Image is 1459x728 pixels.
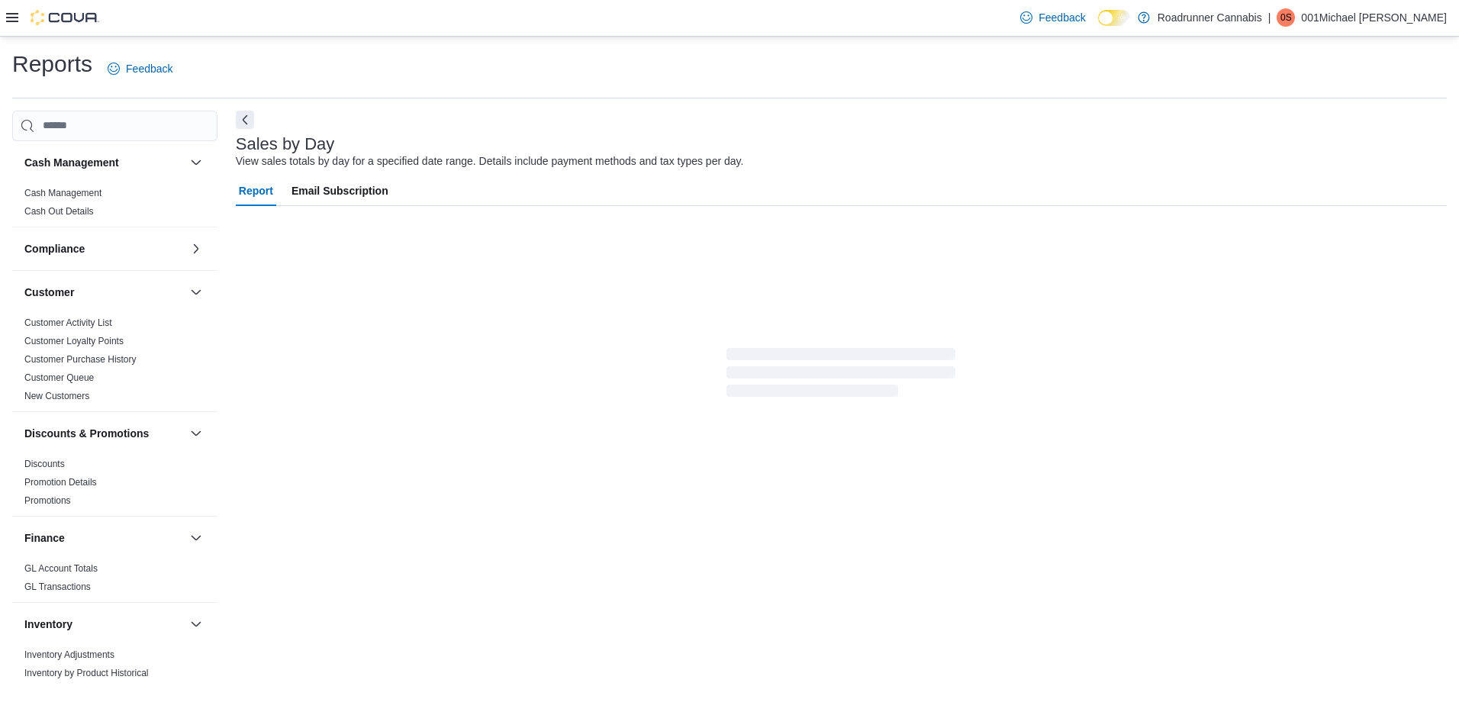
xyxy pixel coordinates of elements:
a: New Customers [24,391,89,401]
span: New Customers [24,390,89,402]
a: Promotions [24,495,71,506]
span: Promotion Details [24,476,97,488]
p: 001Michael [PERSON_NAME] [1301,8,1447,27]
div: Cash Management [12,184,217,227]
a: GL Transactions [24,581,91,592]
button: Inventory [187,615,205,633]
a: Cash Management [24,188,101,198]
span: 0S [1280,8,1292,27]
h3: Finance [24,530,65,546]
button: Discounts & Promotions [24,426,184,441]
a: Customer Activity List [24,317,112,328]
span: Dark Mode [1098,26,1099,27]
a: GL Account Totals [24,563,98,574]
span: GL Account Totals [24,562,98,575]
p: | [1268,8,1271,27]
button: Customer [24,285,184,300]
a: Customer Loyalty Points [24,336,124,346]
button: Finance [24,530,184,546]
button: Compliance [24,241,184,256]
span: Inventory Adjustments [24,649,114,661]
button: Cash Management [187,153,205,172]
button: Inventory [24,617,184,632]
span: Cash Out Details [24,205,94,217]
a: Promotion Details [24,477,97,488]
button: Next [236,111,254,129]
span: Customer Purchase History [24,353,137,366]
a: Feedback [1014,2,1091,33]
img: Cova [31,10,99,25]
button: Cash Management [24,155,184,170]
span: Report [239,176,273,206]
button: Compliance [187,240,205,258]
a: Inventory by Product Historical [24,668,149,678]
a: Inventory Count Details [24,686,120,697]
div: Discounts & Promotions [12,455,217,516]
a: Inventory Adjustments [24,649,114,660]
span: Feedback [126,61,172,76]
a: Customer Purchase History [24,354,137,365]
span: Customer Activity List [24,317,112,329]
span: Cash Management [24,187,101,199]
span: Discounts [24,458,65,470]
div: 001Michael Saucedo [1277,8,1295,27]
h3: Compliance [24,241,85,256]
span: Loading [726,351,955,400]
h3: Inventory [24,617,72,632]
div: View sales totals by day for a specified date range. Details include payment methods and tax type... [236,153,744,169]
h1: Reports [12,49,92,79]
span: Inventory Count Details [24,685,120,697]
div: Finance [12,559,217,602]
span: Customer Loyalty Points [24,335,124,347]
span: Promotions [24,494,71,507]
button: Discounts & Promotions [187,424,205,443]
a: Cash Out Details [24,206,94,217]
span: GL Transactions [24,581,91,593]
h3: Customer [24,285,74,300]
div: Customer [12,314,217,411]
a: Discounts [24,459,65,469]
button: Finance [187,529,205,547]
a: Customer Queue [24,372,94,383]
button: Customer [187,283,205,301]
input: Dark Mode [1098,10,1130,26]
a: Feedback [101,53,179,84]
h3: Sales by Day [236,135,335,153]
span: Email Subscription [291,176,388,206]
span: Customer Queue [24,372,94,384]
span: Feedback [1039,10,1085,25]
h3: Discounts & Promotions [24,426,149,441]
span: Inventory by Product Historical [24,667,149,679]
h3: Cash Management [24,155,119,170]
p: Roadrunner Cannabis [1158,8,1262,27]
